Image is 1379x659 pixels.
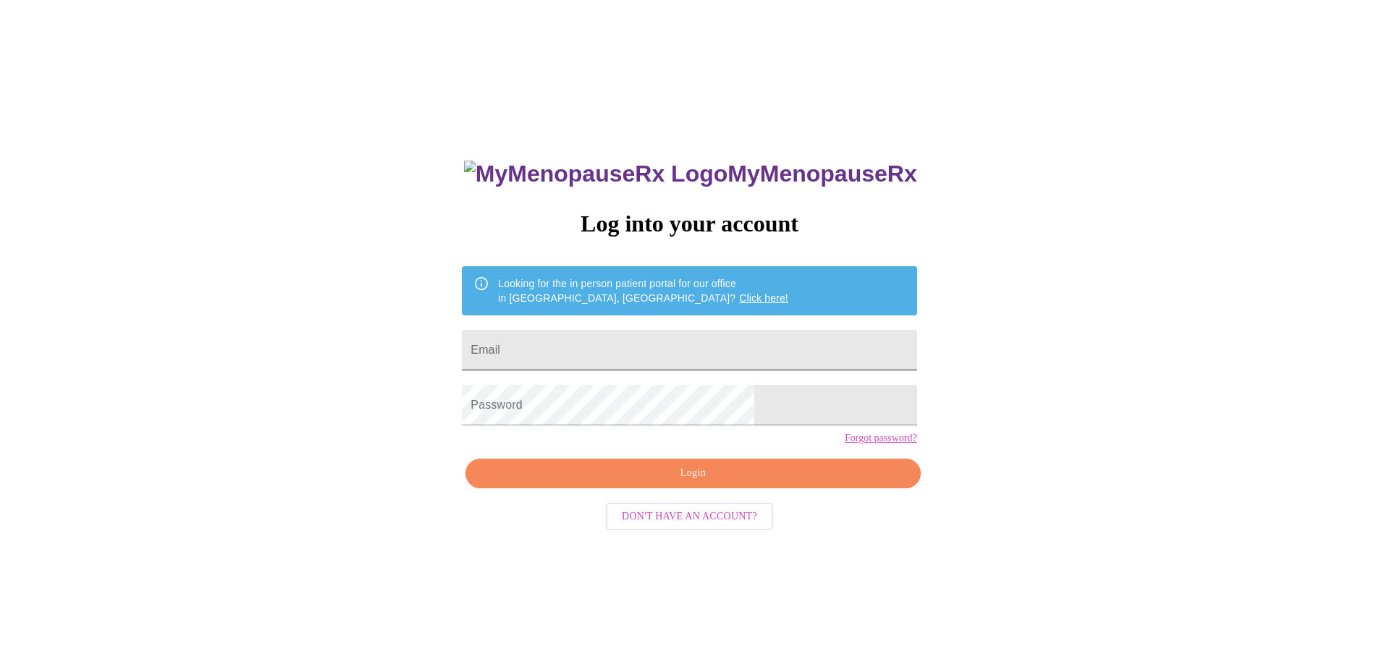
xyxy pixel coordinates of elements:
a: Forgot password? [845,433,917,444]
span: Don't have an account? [622,508,757,526]
span: Login [482,464,903,482]
button: Don't have an account? [606,503,773,531]
a: Don't have an account? [602,509,777,522]
h3: MyMenopauseRx [464,161,917,187]
img: MyMenopauseRx Logo [464,161,728,187]
h3: Log into your account [462,211,916,237]
a: Click here! [739,292,788,304]
div: Looking for the in person patient portal for our office in [GEOGRAPHIC_DATA], [GEOGRAPHIC_DATA]? [498,271,788,311]
button: Login [465,459,920,488]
